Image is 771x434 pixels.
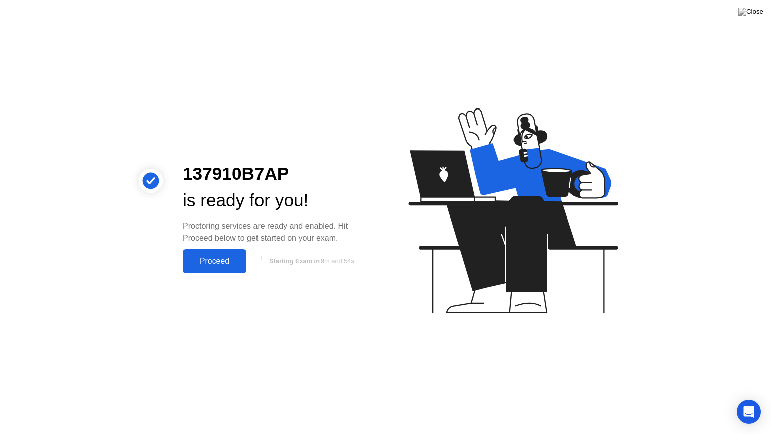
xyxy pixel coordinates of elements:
[321,257,354,265] span: 9m and 54s
[737,400,761,424] div: Open Intercom Messenger
[183,187,369,214] div: is ready for you!
[186,257,243,266] div: Proceed
[738,8,763,16] img: Close
[251,252,369,271] button: Starting Exam in9m and 54s
[183,161,369,187] div: 137910B7AP
[183,249,246,273] button: Proceed
[183,220,369,244] div: Proctoring services are ready and enabled. Hit Proceed below to get started on your exam.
